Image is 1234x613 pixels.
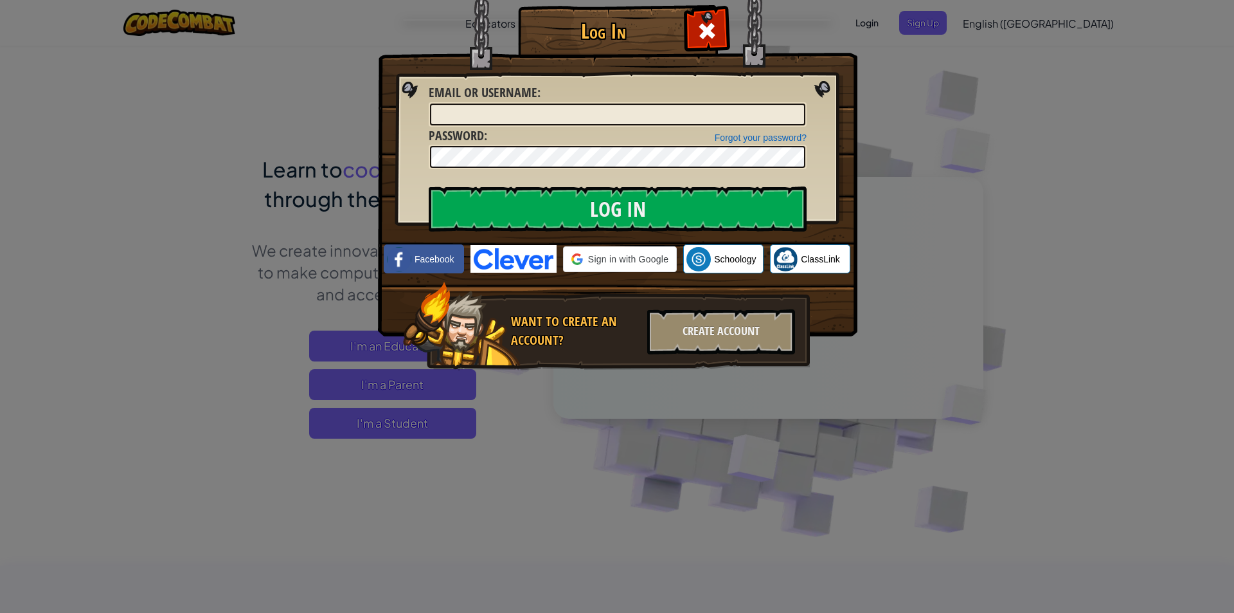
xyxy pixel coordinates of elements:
label: : [429,127,487,145]
img: facebook_small.png [387,247,411,271]
span: Password [429,127,484,144]
span: Facebook [415,253,454,266]
span: Schoology [714,253,756,266]
input: Log In [429,187,807,232]
label: : [429,84,541,102]
img: classlink-logo-small.png [773,247,798,271]
span: Sign in with Google [588,253,668,266]
img: clever-logo-blue.png [470,245,557,273]
h1: Log In [521,20,685,42]
div: Want to create an account? [511,313,639,349]
span: ClassLink [801,253,840,266]
div: Create Account [647,309,795,354]
a: Forgot your password? [715,133,807,143]
img: schoology.png [686,247,711,271]
div: Sign in with Google [563,246,677,272]
span: Email or Username [429,84,537,101]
